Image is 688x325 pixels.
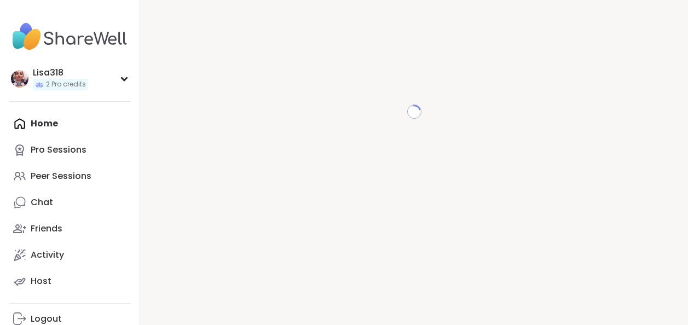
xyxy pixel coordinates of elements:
div: Lisa318 [33,67,88,79]
div: Pro Sessions [31,144,86,156]
div: Chat [31,196,53,208]
a: Friends [9,216,131,242]
div: Peer Sessions [31,170,91,182]
div: Activity [31,249,64,261]
div: Logout [31,313,62,325]
a: Peer Sessions [9,163,131,189]
img: Lisa318 [11,70,28,88]
span: 2 Pro credits [46,80,86,89]
a: Activity [9,242,131,268]
div: Host [31,275,51,287]
a: Chat [9,189,131,216]
a: Host [9,268,131,294]
a: Pro Sessions [9,137,131,163]
img: ShareWell Nav Logo [9,18,131,56]
div: Friends [31,223,62,235]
